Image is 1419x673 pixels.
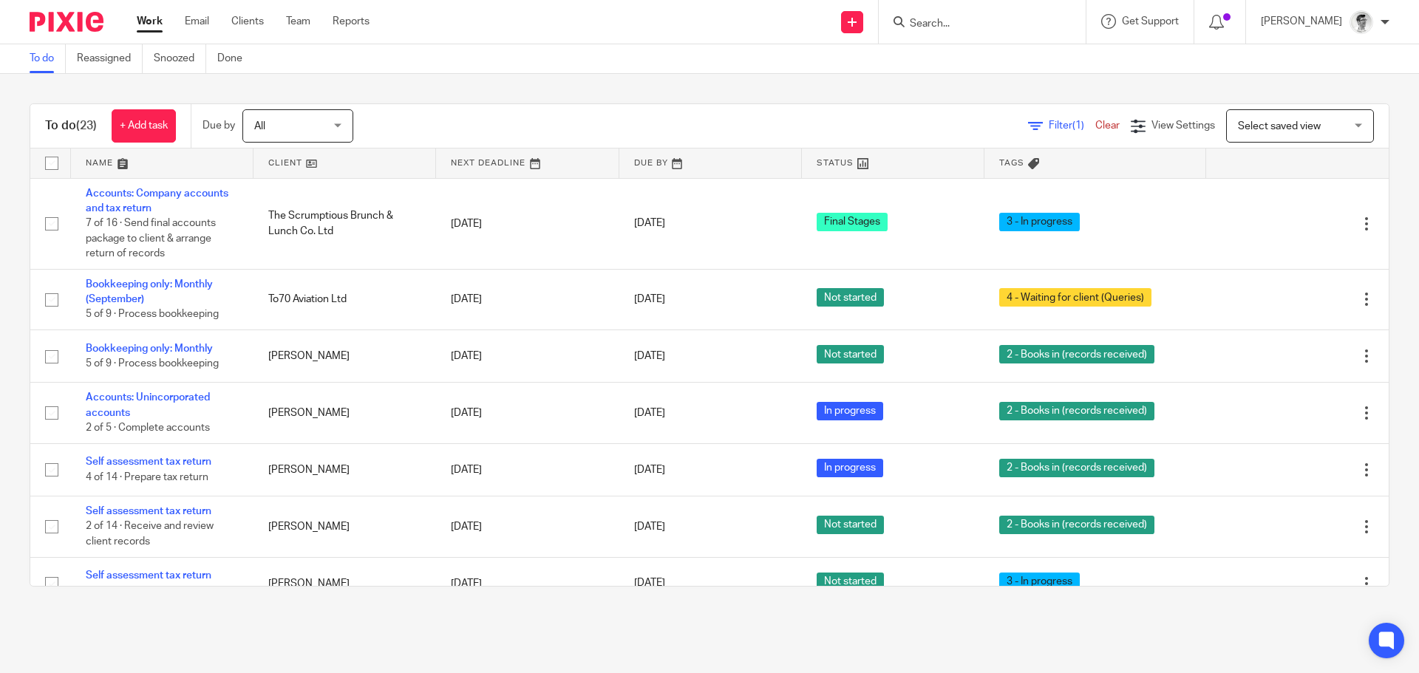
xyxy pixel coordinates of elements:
[817,213,888,231] span: Final Stages
[436,269,619,329] td: [DATE]
[231,14,264,29] a: Clients
[333,14,370,29] a: Reports
[817,288,884,307] span: Not started
[634,578,665,589] span: [DATE]
[999,159,1024,167] span: Tags
[999,459,1154,477] span: 2 - Books in (records received)
[634,294,665,304] span: [DATE]
[999,573,1080,591] span: 3 - In progress
[817,516,884,534] span: Not started
[86,358,219,369] span: 5 of 9 · Process bookkeeping
[1072,120,1084,131] span: (1)
[77,44,143,73] a: Reassigned
[86,423,210,433] span: 2 of 5 · Complete accounts
[253,269,436,329] td: To70 Aviation Ltd
[817,573,884,591] span: Not started
[1261,14,1342,29] p: [PERSON_NAME]
[1122,16,1179,27] span: Get Support
[436,443,619,496] td: [DATE]
[76,120,97,131] span: (23)
[86,457,211,467] a: Self assessment tax return
[154,44,206,73] a: Snoozed
[436,383,619,443] td: [DATE]
[86,310,219,320] span: 5 of 9 · Process bookkeeping
[999,288,1151,307] span: 4 - Waiting for client (Queries)
[30,12,103,32] img: Pixie
[86,279,213,304] a: Bookkeeping only: Monthly (September)
[86,506,211,516] a: Self assessment tax return
[253,178,436,269] td: The Scrumptious Brunch & Lunch Co. Ltd
[137,14,163,29] a: Work
[436,178,619,269] td: [DATE]
[217,44,253,73] a: Done
[634,522,665,532] span: [DATE]
[286,14,310,29] a: Team
[436,496,619,557] td: [DATE]
[86,472,208,482] span: 4 of 14 · Prepare tax return
[999,402,1154,420] span: 2 - Books in (records received)
[1238,121,1321,131] span: Select saved view
[999,345,1154,363] span: 2 - Books in (records received)
[999,516,1154,534] span: 2 - Books in (records received)
[436,557,619,609] td: [DATE]
[817,402,883,420] span: In progress
[86,570,211,581] a: Self assessment tax return
[817,459,883,477] span: In progress
[86,522,214,547] span: 2 of 14 · Receive and review client records
[86,344,213,354] a: Bookkeeping only: Monthly
[185,14,209,29] a: Email
[112,109,176,143] a: + Add task
[254,121,265,131] span: All
[86,188,228,213] a: Accounts: Company accounts and tax return
[86,392,210,417] a: Accounts: Unincorporated accounts
[634,219,665,229] span: [DATE]
[86,218,216,259] span: 7 of 16 · Send final accounts package to client & arrange return of records
[203,118,235,133] p: Due by
[1350,10,1373,34] img: Adam_2025.jpg
[908,18,1041,31] input: Search
[634,408,665,418] span: [DATE]
[45,118,97,134] h1: To do
[1095,120,1120,131] a: Clear
[253,557,436,609] td: [PERSON_NAME]
[253,330,436,383] td: [PERSON_NAME]
[1151,120,1215,131] span: View Settings
[86,586,208,596] span: 4 of 14 · Prepare tax return
[30,44,66,73] a: To do
[817,345,884,363] span: Not started
[634,465,665,475] span: [DATE]
[634,351,665,361] span: [DATE]
[253,443,436,496] td: [PERSON_NAME]
[253,383,436,443] td: [PERSON_NAME]
[1049,120,1095,131] span: Filter
[253,496,436,557] td: [PERSON_NAME]
[999,213,1080,231] span: 3 - In progress
[436,330,619,383] td: [DATE]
